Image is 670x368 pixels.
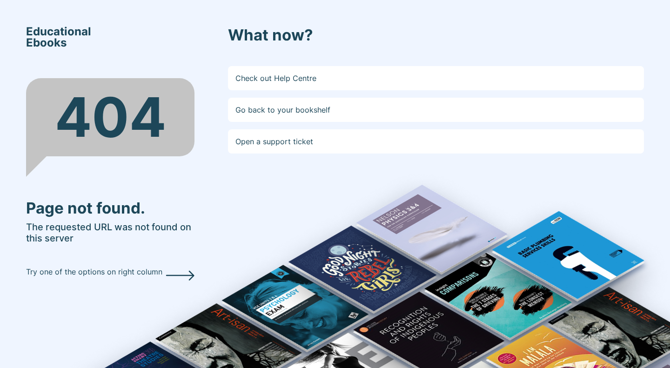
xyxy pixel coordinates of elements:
[228,98,644,122] a: Go back to your bookshelf
[26,199,194,218] h3: Page not found.
[26,26,91,48] span: Educational Ebooks
[26,221,194,244] h5: The requested URL was not found on this server
[228,129,644,154] a: Open a support ticket
[228,66,644,90] a: Check out Help Centre
[26,266,162,277] p: Try one of the options on right column
[228,26,644,45] h3: What now?
[26,78,194,156] div: 404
